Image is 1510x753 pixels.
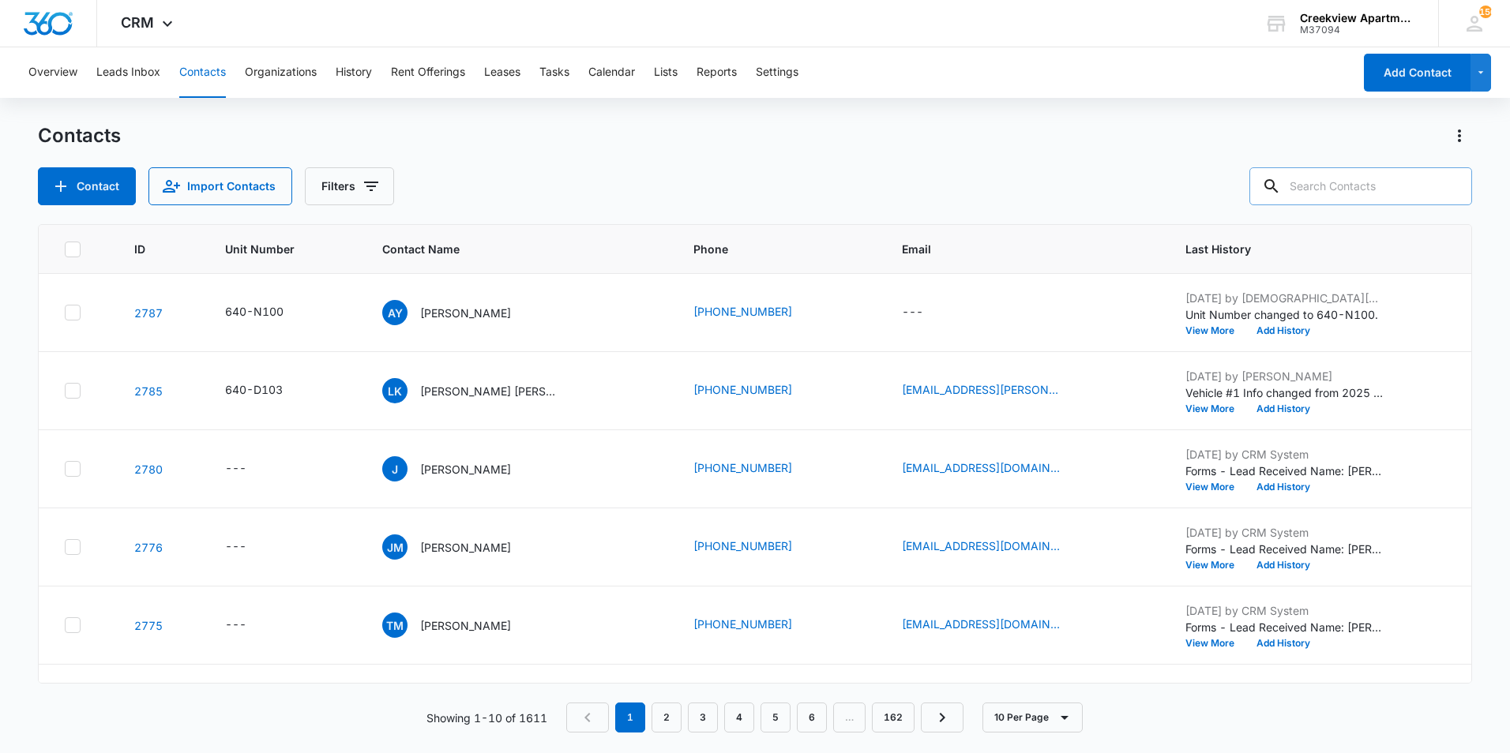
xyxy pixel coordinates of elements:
[693,538,821,556] div: Phone - (385) 626-4406 - Select to Edit Field
[921,702,963,732] a: Next Page
[28,47,77,98] button: Overview
[305,167,394,205] button: Filters
[1185,306,1383,323] p: Unit Number changed to 640-N100.
[1185,368,1383,384] p: [DATE] by [PERSON_NAME]
[420,305,511,321] p: [PERSON_NAME]
[134,241,164,257] span: ID
[148,167,292,205] button: Import Contacts
[693,459,792,476] a: [PHONE_NUMBER]
[566,702,963,732] nav: Pagination
[420,461,511,478] p: [PERSON_NAME]
[1185,326,1245,335] button: View More
[872,702,915,732] a: Page 162
[1185,241,1423,257] span: Last History
[902,241,1125,257] span: Email
[134,463,163,476] a: Navigate to contact details page for Jonny
[539,47,569,98] button: Tasks
[420,539,511,556] p: [PERSON_NAME]
[797,702,827,732] a: Page 6
[902,616,1060,632] a: [EMAIL_ADDRESS][DOMAIN_NAME]
[426,710,547,726] p: Showing 1-10 of 1611
[615,702,645,732] em: 1
[1479,6,1492,18] span: 156
[1245,639,1321,648] button: Add History
[1245,482,1321,492] button: Add History
[1185,541,1383,557] p: Forms - Lead Received Name: [PERSON_NAME] Email: [EMAIL_ADDRESS][DOMAIN_NAME] Phone: [PHONE_NUMBE...
[902,459,1088,478] div: Email - j0nny_B@outlook.com - Select to Edit Field
[245,47,317,98] button: Organizations
[382,378,591,403] div: Contact Name - Lane Kitrell, Lilly and Lawrence Martin - Select to Edit Field
[391,47,465,98] button: Rent Offerings
[225,459,246,478] div: ---
[693,303,821,322] div: Phone - (970) 308-3965 - Select to Edit Field
[134,384,163,398] a: Navigate to contact details page for Lane Kitrell, Lilly and Lawrence Martin
[38,124,121,148] h1: Contacts
[1479,6,1492,18] div: notifications count
[134,619,163,632] a: Navigate to contact details page for Teona Martinez
[1245,404,1321,414] button: Add History
[382,534,408,560] span: JM
[420,617,511,634] p: [PERSON_NAME]
[1185,560,1245,570] button: View More
[1364,54,1471,92] button: Add Contact
[1447,123,1472,148] button: Actions
[756,47,798,98] button: Settings
[761,702,791,732] a: Page 5
[1185,290,1383,306] p: [DATE] by [DEMOGRAPHIC_DATA][PERSON_NAME]
[693,241,841,257] span: Phone
[1185,463,1383,479] p: Forms - Lead Received Name: [PERSON_NAME] Email: [EMAIL_ADDRESS][DOMAIN_NAME] Phone: [PHONE_NUMBE...
[1245,560,1321,570] button: Add History
[1185,619,1383,635] p: Forms - Lead Received Name: [PERSON_NAME] Email: [EMAIL_ADDRESS][DOMAIN_NAME] Phone: [PHONE_NUMBE...
[1185,482,1245,492] button: View More
[588,47,635,98] button: Calendar
[225,303,284,320] div: 640-N100
[420,383,562,399] p: [PERSON_NAME] [PERSON_NAME] and [PERSON_NAME]
[225,303,312,322] div: Unit Number - 640-N100 - Select to Edit Field
[693,381,792,398] a: [PHONE_NUMBER]
[697,47,737,98] button: Reports
[902,616,1088,635] div: Email - teonamartinez@gmail.com - Select to Edit Field
[225,616,246,635] div: ---
[225,616,275,635] div: Unit Number - - Select to Edit Field
[336,47,372,98] button: History
[902,381,1088,400] div: Email - lane.kittrell@icloud.com - Select to Edit Field
[902,303,923,322] div: ---
[121,14,154,31] span: CRM
[693,303,792,320] a: [PHONE_NUMBER]
[693,381,821,400] div: Phone - (970) 286-5716 - Select to Edit Field
[693,538,792,554] a: [PHONE_NUMBER]
[225,538,275,556] div: Unit Number - - Select to Edit Field
[1185,639,1245,648] button: View More
[1185,680,1383,697] p: [DATE] by CRM System
[1185,404,1245,414] button: View More
[902,459,1060,476] a: [EMAIL_ADDRESS][DOMAIN_NAME]
[902,303,952,322] div: Email - - Select to Edit Field
[382,241,633,257] span: Contact Name
[225,459,275,478] div: Unit Number - - Select to Edit Field
[1185,524,1383,541] p: [DATE] by CRM System
[225,241,344,257] span: Unit Number
[1185,446,1383,463] p: [DATE] by CRM System
[982,702,1083,732] button: 10 Per Page
[382,613,539,638] div: Contact Name - Teona Martinez - Select to Edit Field
[382,456,408,481] span: J
[693,616,792,632] a: [PHONE_NUMBER]
[1300,12,1415,24] div: account name
[225,538,246,556] div: ---
[382,613,408,638] span: TM
[38,167,136,205] button: Add Contact
[225,381,311,400] div: Unit Number - 640-D103 - Select to Edit Field
[1300,24,1415,36] div: account id
[484,47,520,98] button: Leases
[1185,602,1383,619] p: [DATE] by CRM System
[382,300,408,325] span: AY
[382,534,539,560] div: Contact Name - Juan Mata - Select to Edit Field
[134,541,163,554] a: Navigate to contact details page for Juan Mata
[902,381,1060,398] a: [EMAIL_ADDRESS][PERSON_NAME][DOMAIN_NAME]
[134,306,163,320] a: Navigate to contact details page for Aliya Young
[179,47,226,98] button: Contacts
[1249,167,1472,205] input: Search Contacts
[724,702,754,732] a: Page 4
[652,702,682,732] a: Page 2
[382,378,408,403] span: LK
